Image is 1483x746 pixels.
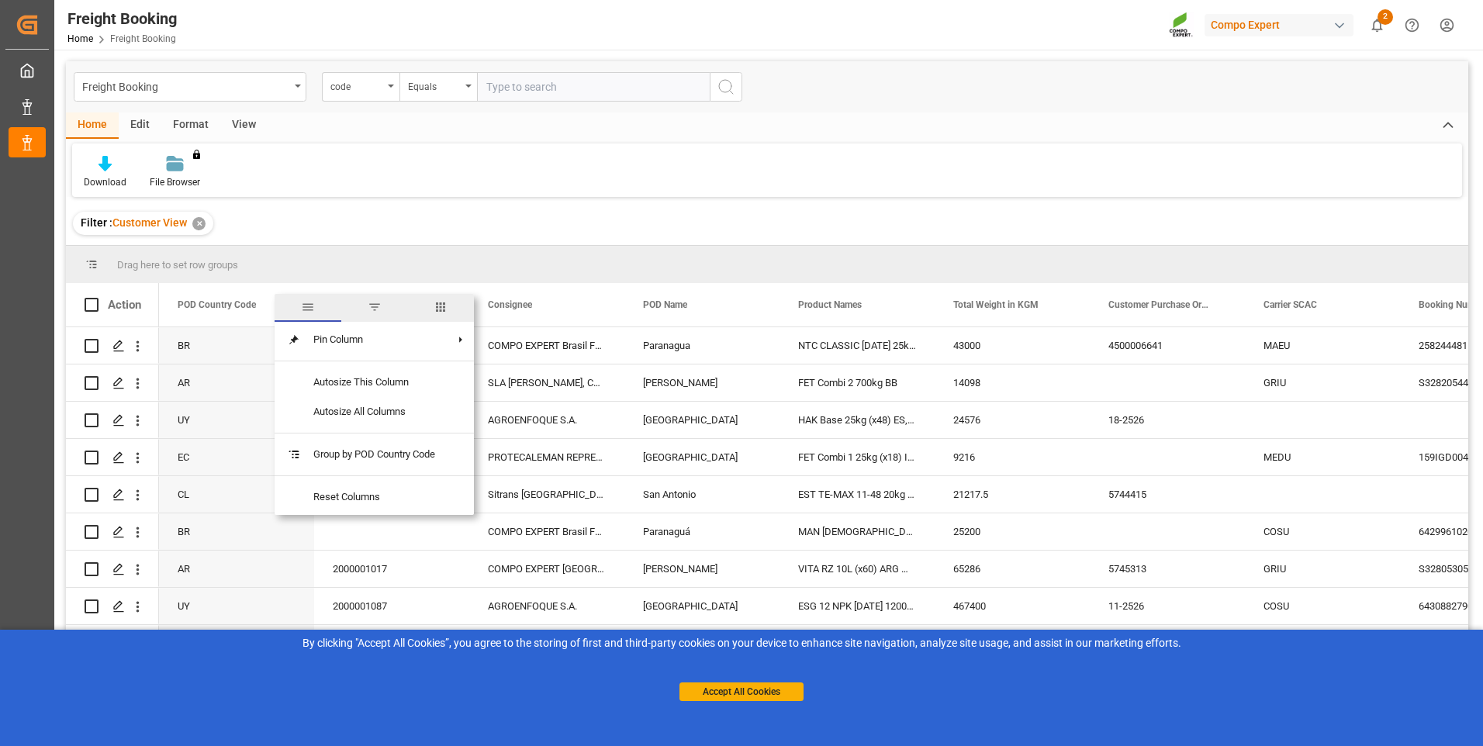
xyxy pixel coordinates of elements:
[66,513,159,551] div: Press SPACE to select this row.
[469,588,624,624] div: AGROENFOQUE S.A.
[469,551,624,587] div: COMPO EXPERT [GEOGRAPHIC_DATA] SRL, Centro 3956
[624,625,780,661] div: [PERSON_NAME]
[1360,8,1395,43] button: show 2 new notifications
[935,476,1090,513] div: 21217.5
[1090,551,1245,587] div: 5745313
[399,72,477,102] button: open menu
[74,72,306,102] button: open menu
[488,299,532,310] span: Consignee
[643,299,687,310] span: POD Name
[469,476,624,513] div: Sitrans [GEOGRAPHIC_DATA]
[66,551,159,588] div: Press SPACE to select this row.
[798,299,862,310] span: Product Names
[710,72,742,102] button: search button
[1090,402,1245,438] div: 18-2526
[1245,513,1400,550] div: COSU
[1245,551,1400,587] div: GRIU
[935,513,1090,550] div: 25200
[81,216,112,229] span: Filter :
[108,298,141,312] div: Action
[935,551,1090,587] div: 65286
[301,440,448,469] span: Group by POD Country Code
[624,439,780,475] div: [GEOGRAPHIC_DATA]
[780,364,935,401] div: FET Combi 2 700kg BB
[935,439,1090,475] div: 9216
[1108,299,1212,310] span: Customer Purchase Order Numbers
[119,112,161,139] div: Edit
[1245,588,1400,624] div: COSU
[780,625,935,661] div: EST TE-MAX 11-48 20kg (x45) ES, PT MTO
[469,364,624,401] div: SLA [PERSON_NAME], COMPO EXPERT Argentina SRL
[67,33,93,44] a: Home
[66,439,159,476] div: Press SPACE to select this row.
[66,112,119,139] div: Home
[159,327,314,364] div: BR
[341,294,408,322] span: filter
[1395,8,1429,43] button: Help Center
[1205,14,1353,36] div: Compo Expert
[159,439,314,475] div: EC
[624,364,780,401] div: [PERSON_NAME]
[780,551,935,587] div: VITA RZ 10L (x60) ARG MTO
[780,476,935,513] div: EST TE-MAX 11-48 20kg (x45) ES, PT MTO
[1090,588,1245,624] div: 11-2526
[1378,9,1393,25] span: 2
[1090,476,1245,513] div: 5744415
[159,588,314,624] div: UY
[469,625,624,661] div: COMPO Expert Argentina SRL, Producto Elabora
[1245,439,1400,475] div: MEDU
[322,72,399,102] button: open menu
[66,402,159,439] div: Press SPACE to select this row.
[220,112,268,139] div: View
[192,217,206,230] div: ✕
[624,588,780,624] div: [GEOGRAPHIC_DATA]
[1263,299,1317,310] span: Carrier SCAC
[66,625,159,662] div: Press SPACE to select this row.
[330,76,383,94] div: code
[314,588,469,624] div: 2000001087
[112,216,187,229] span: Customer View
[469,402,624,438] div: AGROENFOQUE S.A.
[66,364,159,402] div: Press SPACE to select this row.
[82,76,289,95] div: Freight Booking
[1205,10,1360,40] button: Compo Expert
[935,364,1090,401] div: 14098
[159,364,314,401] div: AR
[159,476,314,513] div: CL
[780,513,935,550] div: MAN [DEMOGRAPHIC_DATA]% Mn 600kg BB
[84,175,126,189] div: Download
[469,439,624,475] div: PROTECALEMAN REPRESENTACIONES, Químicas PROTEC S.A.
[679,682,804,701] button: Accept All Cookies
[624,551,780,587] div: [PERSON_NAME]
[953,299,1039,310] span: Total Weight in KGM
[935,588,1090,624] div: 467400
[159,402,314,438] div: UY
[935,625,1090,661] div: 140220
[935,327,1090,364] div: 43000
[301,482,448,512] span: Reset Columns
[1169,12,1194,39] img: Screenshot%202023-09-29%20at%2010.02.21.png_1712312052.png
[66,588,159,625] div: Press SPACE to select this row.
[469,513,624,550] div: COMPO EXPERT Brasil Fert. Ltda, CE_BRASIL
[178,299,256,310] span: POD Country Code
[1245,364,1400,401] div: GRIU
[477,72,710,102] input: Type to search
[1245,625,1400,661] div: GRIU
[159,513,314,550] div: BR
[624,476,780,513] div: San Antonio
[935,402,1090,438] div: 24576
[624,327,780,364] div: Paranagua
[301,368,448,397] span: Autosize This Column
[159,551,314,587] div: AR
[624,513,780,550] div: Paranaguá
[780,439,935,475] div: FET Combi 1 25kg (x18) INT
[314,625,469,661] div: 2000000379
[275,294,341,322] span: general
[1090,327,1245,364] div: 4500006641
[117,259,238,271] span: Drag here to set row groups
[1090,625,1245,661] div: 5744673
[314,551,469,587] div: 2000001017
[1245,327,1400,364] div: MAEU
[159,625,314,661] div: AR
[407,294,474,322] span: columns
